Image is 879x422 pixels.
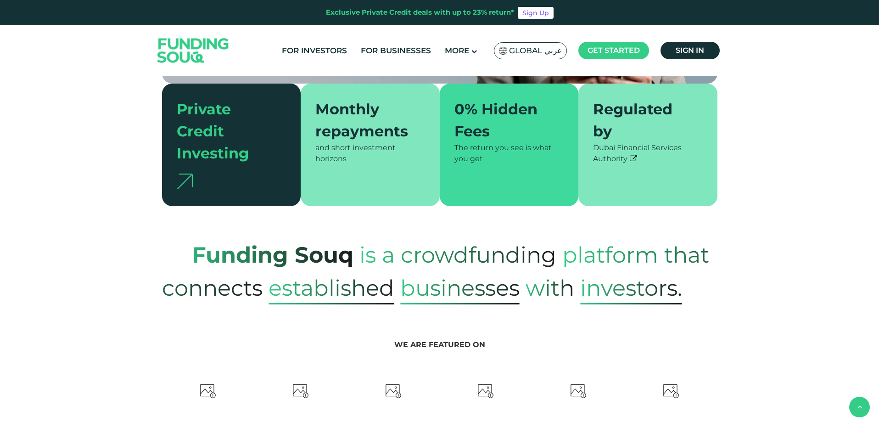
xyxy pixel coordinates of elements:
[593,98,692,142] div: Regulated by
[148,28,238,74] img: Logo
[509,45,562,56] span: Global عربي
[315,142,425,164] div: and short investment horizons
[849,397,870,417] button: back
[454,142,564,164] div: The return you see is what you get
[400,271,520,304] span: Businesses
[445,46,469,55] span: More
[570,383,587,400] img: IFG Logo
[526,265,574,310] span: with
[662,383,680,400] img: Yahoo Finance Logo
[280,43,349,58] a: For Investors
[177,98,275,164] div: Private Credit Investing
[580,271,682,304] span: Investors.
[359,232,556,277] span: is a crowdfunding
[588,46,640,55] span: Get started
[676,46,704,55] span: Sign in
[358,43,433,58] a: For Businesses
[326,7,514,18] div: Exclusive Private Credit deals with up to 23% return*
[477,383,494,400] img: Arab News Logo
[177,174,193,189] img: arrow
[394,340,485,349] span: We are featured on
[269,271,394,304] span: established
[199,383,217,400] img: FTLogo Logo
[518,7,554,19] a: Sign Up
[192,242,353,268] strong: Funding Souq
[292,383,309,400] img: Forbes Logo
[162,232,709,310] span: platform that connects
[499,47,507,55] img: SA Flag
[593,142,703,164] div: Dubai Financial Services Authority
[661,42,720,59] a: Sign in
[385,383,402,400] img: Asharq Business Logo
[315,98,414,142] div: Monthly repayments
[454,98,553,142] div: 0% Hidden Fees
